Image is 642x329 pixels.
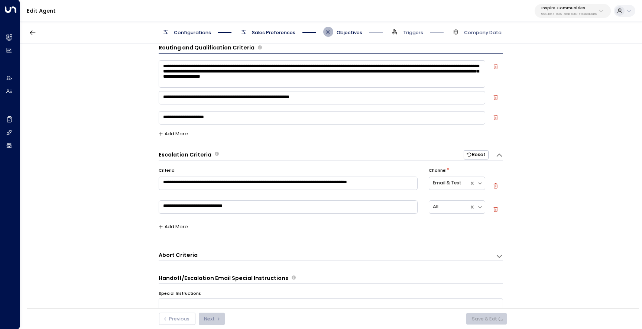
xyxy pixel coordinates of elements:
button: Reset [464,150,489,159]
h3: Escalation Criteria [159,151,211,159]
h3: Abort Criteria [159,251,198,259]
span: Configurations [174,29,211,36]
a: Edit Agent [27,7,56,14]
button: Inspire Communities5ac0484e-0702-4bbb-8380-6168aea91a66 [535,4,611,18]
div: Escalation CriteriaDefine the scenarios in which the AI agent should escalate the conversation to... [159,150,503,161]
span: Company Data [464,29,502,36]
span: Objectives [337,29,362,36]
label: Channel [429,168,447,174]
span: Provide any specific instructions for the content of handoff or escalation emails. These notes gu... [292,274,296,283]
label: Criteria [159,168,175,174]
span: Sales Preferences [252,29,295,36]
h3: Handoff/Escalation Email Special Instructions [159,274,288,283]
h3: Routing and Qualification Criteria [159,44,254,52]
span: Triggers [403,29,423,36]
p: Inspire Communities [541,6,597,10]
div: Escalation CriteriaDefine the scenarios in which the AI agent should escalate the conversation to... [159,161,503,238]
p: 5ac0484e-0702-4bbb-8380-6168aea91a66 [541,13,597,16]
span: Define the criteria the agent uses to determine whether a lead is qualified for further actions l... [258,44,262,52]
span: Define the scenarios in which the AI agent should escalate the conversation to human sales repres... [215,151,219,159]
button: Add More [159,224,188,229]
label: Special Instructions [159,291,201,297]
div: Abort CriteriaDefine the scenarios in which the AI agent should abort or terminate the conversati... [159,251,503,261]
button: Add More [159,131,188,136]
